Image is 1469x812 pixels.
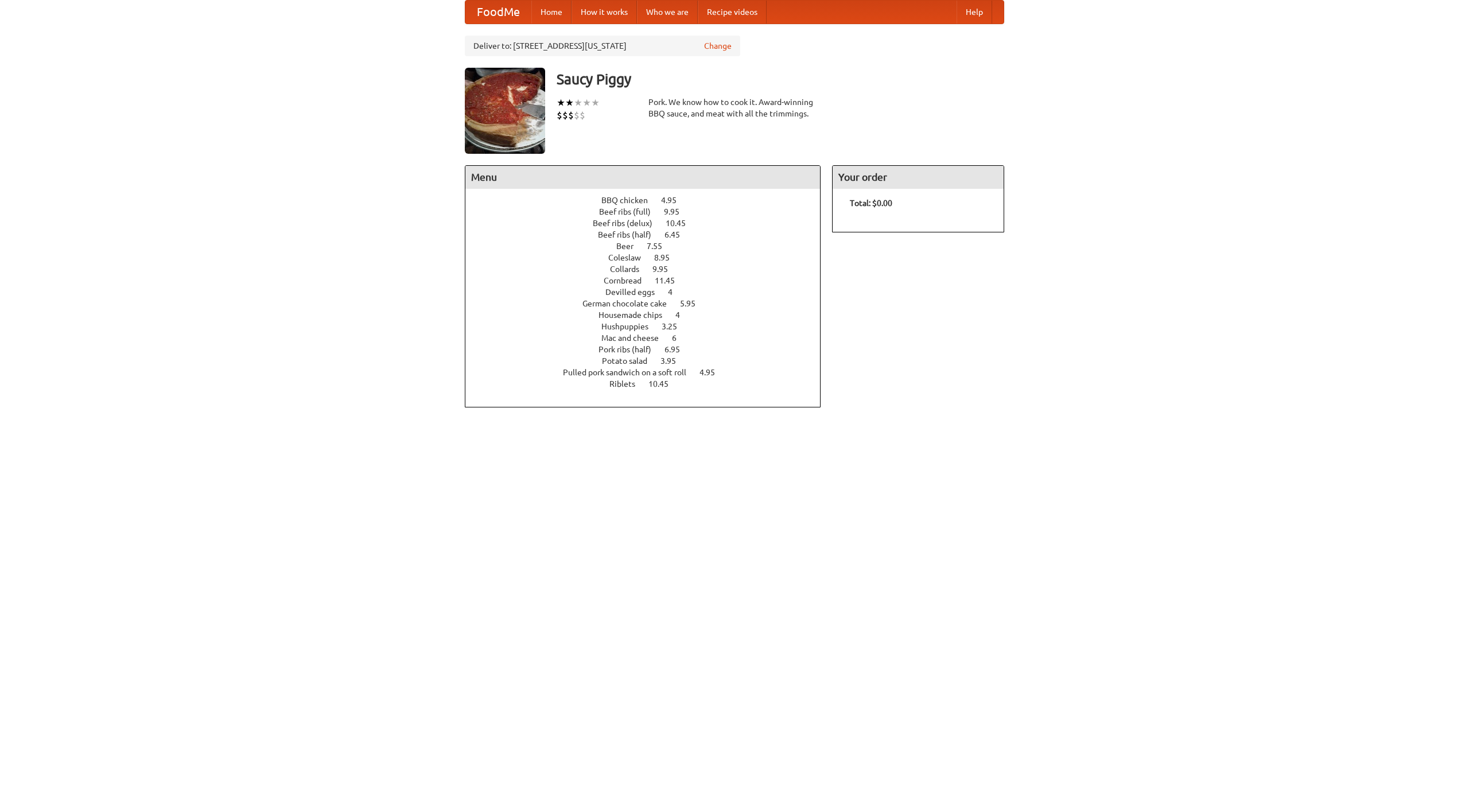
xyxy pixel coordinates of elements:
span: Cornbread [604,276,653,285]
a: Help [957,1,992,24]
span: 10.45 [648,379,680,388]
span: 6.95 [664,345,691,354]
span: Pork ribs (half) [599,345,663,354]
a: Hushpuppies 3.25 [601,322,698,331]
a: Change [704,40,732,52]
li: ★ [591,96,600,109]
span: 4 [675,310,691,320]
a: Recipe videos [698,1,767,24]
span: 4.95 [699,368,726,377]
a: Riblets 10.45 [609,379,690,388]
span: 8.95 [654,253,681,262]
span: 9.95 [652,265,679,274]
span: Housemade chips [599,310,674,320]
img: angular.jpg [465,68,545,154]
a: Beer 7.55 [616,242,683,251]
li: $ [557,109,562,122]
h4: Menu [465,166,820,189]
span: Beef ribs (delux) [593,219,664,228]
a: Home [531,1,572,24]
a: Potato salad 3.95 [602,356,697,366]
li: ★ [557,96,565,109]
span: Potato salad [602,356,659,366]
a: Pulled pork sandwich on a soft roll 4.95 [563,368,736,377]
li: ★ [574,96,582,109]
a: Collards 9.95 [610,265,689,274]
li: ★ [582,96,591,109]
span: Riblets [609,379,647,388]
a: Beef ribs (full) 9.95 [599,207,701,216]
span: 6 [672,333,688,343]
span: Collards [610,265,651,274]
li: $ [562,109,568,122]
span: 5.95 [680,299,707,308]
span: Mac and cheese [601,333,670,343]
a: German chocolate cake 5.95 [582,299,717,308]
h4: Your order [833,166,1004,189]
span: 6.45 [664,230,691,239]
span: Coleslaw [608,253,652,262]
a: Mac and cheese 6 [601,333,698,343]
div: Pork. We know how to cook it. Award-winning BBQ sauce, and meat with all the trimmings. [648,96,821,119]
h3: Saucy Piggy [557,68,1004,91]
a: Housemade chips 4 [599,310,701,320]
a: Beef ribs (delux) 10.45 [593,219,707,228]
span: Devilled eggs [605,287,666,297]
span: BBQ chicken [601,196,659,205]
span: Pulled pork sandwich on a soft roll [563,368,698,377]
a: FoodMe [465,1,531,24]
span: Beer [616,242,645,251]
a: Beef ribs (half) 6.45 [598,230,701,239]
span: 4.95 [661,196,688,205]
span: 7.55 [647,242,674,251]
span: Beef ribs (full) [599,207,662,216]
li: ★ [565,96,574,109]
span: Beef ribs (half) [598,230,663,239]
li: $ [574,109,580,122]
b: Total: $0.00 [850,199,892,208]
a: Cornbread 11.45 [604,276,696,285]
a: Coleslaw 8.95 [608,253,691,262]
span: German chocolate cake [582,299,678,308]
span: 11.45 [655,276,686,285]
div: Deliver to: [STREET_ADDRESS][US_STATE] [465,36,740,56]
span: Hushpuppies [601,322,660,331]
a: Who we are [637,1,698,24]
span: 4 [668,287,684,297]
li: $ [580,109,585,122]
a: How it works [572,1,637,24]
li: $ [568,109,574,122]
span: 10.45 [666,219,697,228]
span: 3.25 [662,322,689,331]
span: 3.95 [660,356,687,366]
span: 9.95 [664,207,691,216]
a: Pork ribs (half) 6.95 [599,345,701,354]
a: BBQ chicken 4.95 [601,196,698,205]
a: Devilled eggs 4 [605,287,694,297]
